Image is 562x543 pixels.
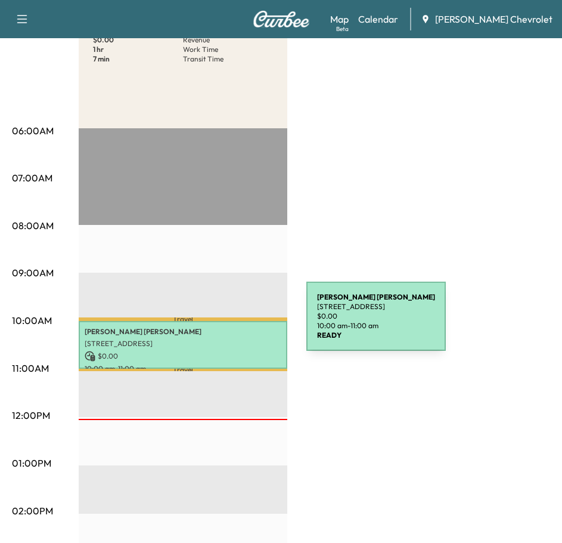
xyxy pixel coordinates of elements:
[183,45,273,54] p: Work Time
[253,11,310,27] img: Curbee Logo
[79,369,287,371] p: Travel
[79,317,287,320] p: Travel
[12,218,54,233] p: 08:00AM
[12,313,52,328] p: 10:00AM
[336,24,349,33] div: Beta
[12,266,54,280] p: 09:00AM
[12,456,51,470] p: 01:00PM
[330,12,349,26] a: MapBeta
[93,35,183,45] p: $ 0.00
[12,504,53,518] p: 02:00PM
[358,12,398,26] a: Calendar
[12,171,52,185] p: 07:00AM
[85,339,281,348] p: [STREET_ADDRESS]
[85,351,281,362] p: $ 0.00
[93,54,183,64] p: 7 min
[183,54,273,64] p: Transit Time
[183,35,273,45] p: Revenue
[435,12,552,26] span: [PERSON_NAME] Chevrolet
[12,408,50,422] p: 12:00PM
[85,364,281,374] p: 10:00 am - 11:00 am
[12,361,49,375] p: 11:00AM
[93,45,183,54] p: 1 hr
[85,327,281,337] p: [PERSON_NAME] [PERSON_NAME]
[12,124,54,138] p: 06:00AM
